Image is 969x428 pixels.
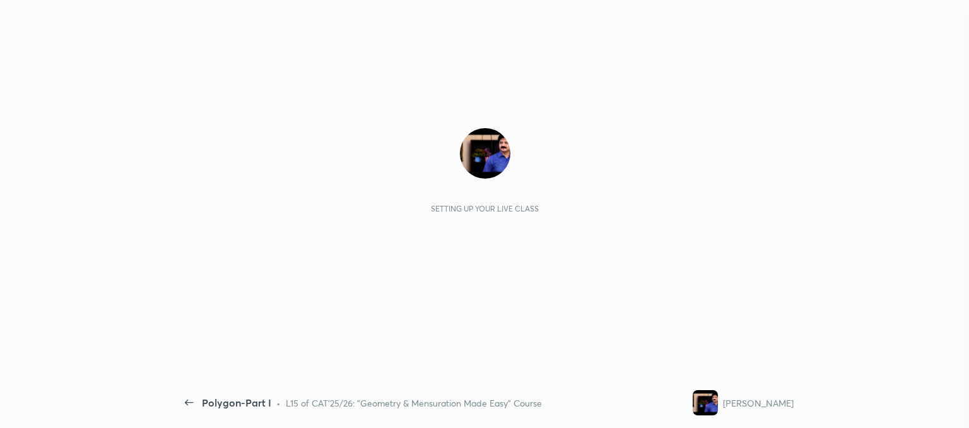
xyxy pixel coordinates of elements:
[460,128,510,179] img: a0f30a0c6af64d7ea217c9f4bc3710fc.jpg
[276,396,281,410] div: •
[693,390,718,415] img: a0f30a0c6af64d7ea217c9f4bc3710fc.jpg
[286,396,542,410] div: L15 of CAT'25/26: "Geometry & Mensuration Made Easy" Course
[202,395,271,410] div: Polygon-Part I
[723,396,794,410] div: [PERSON_NAME]
[431,204,539,213] div: Setting up your live class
